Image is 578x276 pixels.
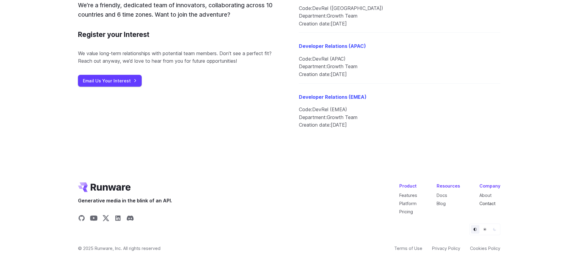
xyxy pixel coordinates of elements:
[78,29,149,40] h3: Register your Interest
[432,245,460,252] a: Privacy Policy
[299,114,500,121] li: Growth Team
[299,55,500,63] li: DevRel (APAC)
[299,94,367,100] a: Developer Relations (EMEA)
[479,201,495,206] a: Contact
[399,193,417,198] a: Features
[399,201,417,206] a: Platform
[437,182,460,189] div: Resources
[78,197,172,205] span: Generative media in the blink of an API.
[299,106,500,114] li: DevRel (EMEA)
[102,214,110,224] a: Share on X
[114,214,122,224] a: Share on LinkedIn
[471,225,479,234] button: Default
[299,71,331,77] span: Creation date:
[78,214,85,224] a: Share on GitHub
[394,245,422,252] a: Terms of Use
[490,225,499,234] button: Dark
[481,225,489,234] button: Light
[469,224,500,235] ul: Theme selector
[299,5,500,12] li: DevRel ([GEOGRAPHIC_DATA])
[299,71,500,78] li: [DATE]
[299,20,500,28] li: [DATE]
[470,245,500,252] a: Cookies Policy
[437,193,447,198] a: Docs
[299,13,327,19] span: Department:
[299,43,366,49] a: Developer Relations (APAC)
[299,21,331,27] span: Creation date:
[299,121,500,129] li: [DATE]
[437,201,446,206] a: Blog
[299,122,331,128] span: Creation date:
[299,12,500,20] li: Growth Team
[90,214,97,224] a: Share on YouTube
[479,182,500,189] div: Company
[399,209,413,214] a: Pricing
[127,214,134,224] a: Share on Discord
[78,182,131,192] a: Go to /
[78,50,279,65] p: We value long-term relationships with potential team members. Don’t see a perfect fit? Reach out ...
[299,106,312,112] span: Code:
[78,75,142,87] a: Email Us Your Interest
[399,182,417,189] div: Product
[78,245,161,252] span: © 2025 Runware, Inc. All rights reserved
[299,5,312,11] span: Code:
[299,56,312,62] span: Code:
[299,63,327,69] span: Department:
[78,1,279,19] p: We’re a friendly, dedicated team of innovators, collaborating across 10 countries and 6 time zone...
[479,193,492,198] a: About
[299,63,500,71] li: Growth Team
[299,114,327,120] span: Department:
